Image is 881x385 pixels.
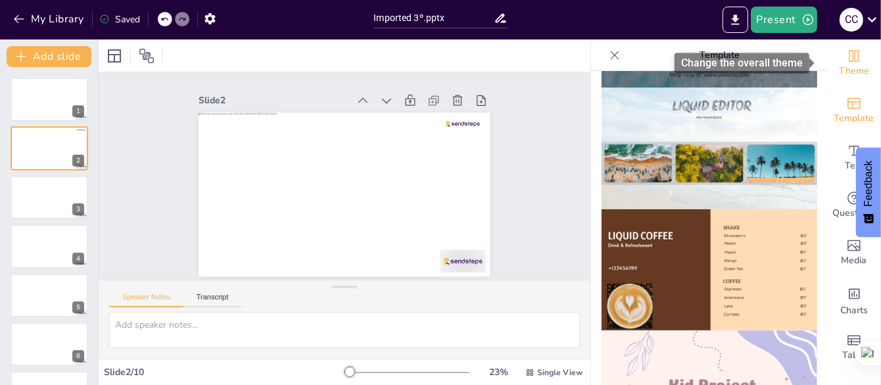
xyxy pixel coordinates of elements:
[842,253,867,268] span: Media
[72,350,84,362] div: 6
[863,161,874,207] span: Feedback
[828,87,880,134] div: Add ready made slides
[298,13,408,132] div: Slide 2
[828,182,880,229] div: Get real-time input from your audience
[139,48,155,64] span: Position
[833,206,876,220] span: Questions
[751,7,817,33] button: Present
[11,274,88,317] div: 5
[840,303,868,318] span: Charts
[72,203,84,215] div: 3
[845,159,863,173] span: Text
[11,322,88,366] div: 6
[11,126,88,170] div: 2
[842,348,866,363] span: Table
[99,13,140,26] div: Saved
[839,64,869,78] span: Theme
[11,224,88,268] div: 4
[723,7,748,33] button: Export to PowerPoint
[483,366,515,378] div: 23 %
[10,9,89,30] button: My Library
[828,134,880,182] div: Add text boxes
[7,46,91,67] button: Add slide
[828,276,880,324] div: Add charts and graphs
[373,9,493,28] input: Insert title
[72,253,84,265] div: 4
[602,209,817,331] img: thumb-8.png
[840,8,863,32] div: C C
[11,176,88,219] div: 3
[840,7,863,33] button: C C
[828,39,880,87] div: Change the overall theme
[109,293,183,307] button: Speaker Notes
[828,324,880,371] div: Add a table
[104,45,125,66] div: Layout
[72,301,84,313] div: 5
[104,366,344,378] div: Slide 2 / 10
[675,53,809,73] div: Change the overall theme
[11,78,88,121] div: 1
[72,105,84,117] div: 1
[72,155,84,167] div: 2
[625,39,815,71] p: Template
[834,111,874,126] span: Template
[856,147,881,237] button: Feedback - Show survey
[828,229,880,276] div: Add images, graphics, shapes or video
[183,293,242,307] button: Transcript
[602,88,817,209] img: thumb-7.png
[537,367,583,378] span: Single View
